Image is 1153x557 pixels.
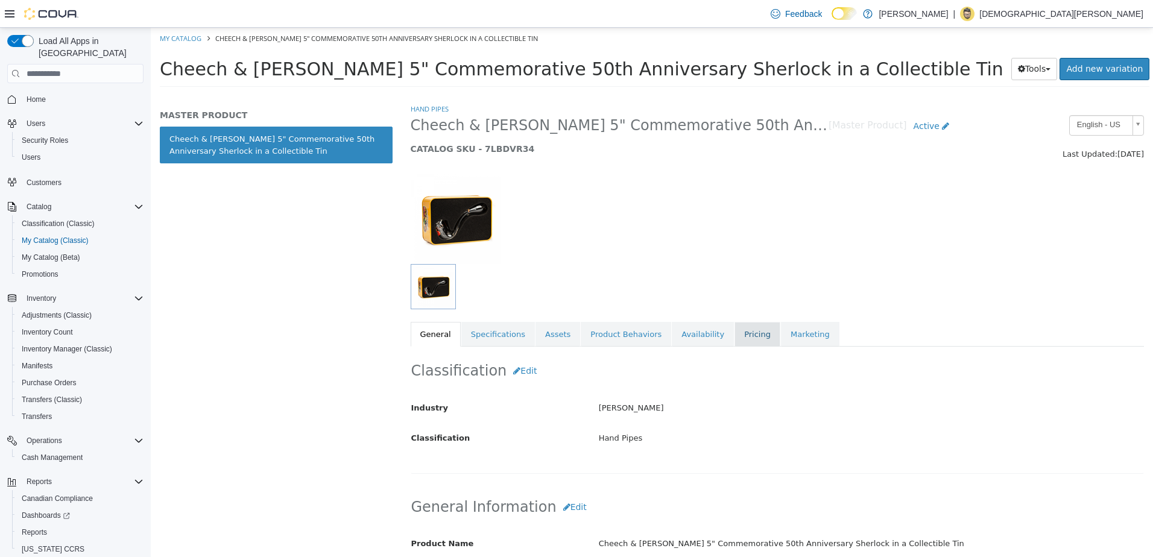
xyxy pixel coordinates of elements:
[22,412,52,421] span: Transfers
[385,294,429,319] a: Assets
[261,376,298,385] span: Industry
[756,87,806,110] a: Active
[22,344,112,354] span: Inventory Manager (Classic)
[22,200,56,214] button: Catalog
[260,89,678,107] span: Cheech & [PERSON_NAME] 5" Commemorative 50th Anniversary Sherlock in a Collectible Tin
[2,473,148,490] button: Reports
[2,290,148,307] button: Inventory
[22,236,89,245] span: My Catalog (Classic)
[9,99,242,136] a: Cheech & [PERSON_NAME] 5" Commemorative 50th Anniversary Sherlock in a Collectible Tin
[17,216,144,231] span: Classification (Classic)
[27,294,56,303] span: Inventory
[17,150,45,165] a: Users
[17,325,144,339] span: Inventory Count
[861,30,907,52] button: Tools
[12,266,148,283] button: Promotions
[17,342,117,356] a: Inventory Manager (Classic)
[261,406,320,415] span: Classification
[2,198,148,215] button: Catalog
[9,82,242,93] h5: MASTER PRODUCT
[12,324,148,341] button: Inventory Count
[17,508,75,523] a: Dashboards
[12,132,148,149] button: Security Roles
[17,308,96,323] a: Adjustments (Classic)
[260,146,350,236] img: 150
[22,474,57,489] button: Reports
[22,494,93,503] span: Canadian Compliance
[439,370,1002,391] div: [PERSON_NAME]
[17,409,144,424] span: Transfers
[430,294,520,319] a: Product Behaviors
[12,215,148,232] button: Classification (Classic)
[22,310,92,320] span: Adjustments (Classic)
[22,269,58,279] span: Promotions
[22,327,73,337] span: Inventory Count
[34,35,144,59] span: Load All Apps in [GEOGRAPHIC_DATA]
[17,359,144,373] span: Manifests
[22,219,95,228] span: Classification (Classic)
[17,233,93,248] a: My Catalog (Classic)
[22,92,144,107] span: Home
[17,409,57,424] a: Transfers
[27,436,62,445] span: Operations
[22,511,70,520] span: Dashboards
[261,332,993,354] h2: Classification
[17,450,144,465] span: Cash Management
[22,200,144,214] span: Catalog
[521,294,583,319] a: Availability
[17,392,144,407] span: Transfers (Classic)
[2,432,148,449] button: Operations
[17,359,57,373] a: Manifests
[17,308,144,323] span: Adjustments (Classic)
[260,77,298,86] a: Hand Pipes
[22,116,144,131] span: Users
[22,453,83,462] span: Cash Management
[22,92,51,107] a: Home
[12,449,148,466] button: Cash Management
[260,294,310,319] a: General
[406,468,443,491] button: Edit
[12,149,148,166] button: Users
[967,122,993,131] span: [DATE]
[17,133,73,148] a: Security Roles
[960,7,975,21] div: Christian Brown
[22,378,77,388] span: Purchase Orders
[22,136,68,145] span: Security Roles
[2,115,148,132] button: Users
[27,178,62,187] span: Customers
[17,542,144,556] span: Washington CCRS
[17,491,144,506] span: Canadian Compliance
[439,506,1002,527] div: Cheech & [PERSON_NAME] 5" Commemorative 50th Anniversary Sherlock in a Collectible Tin
[17,267,144,282] span: Promotions
[22,253,80,262] span: My Catalog (Beta)
[918,87,993,108] a: English - US
[12,490,148,507] button: Canadian Compliance
[17,325,78,339] a: Inventory Count
[27,95,46,104] span: Home
[22,116,50,131] button: Users
[12,249,148,266] button: My Catalog (Beta)
[17,250,144,265] span: My Catalog (Beta)
[17,150,144,165] span: Users
[17,376,144,390] span: Purchase Orders
[2,173,148,190] button: Customers
[439,400,1002,421] div: Hand Pipes
[261,468,993,491] h2: General Information
[909,30,999,52] a: Add new variation
[17,542,89,556] a: [US_STATE] CCRS
[22,433,144,448] span: Operations
[17,216,100,231] a: Classification (Classic)
[12,357,148,374] button: Manifests
[22,544,84,554] span: [US_STATE] CCRS
[9,31,853,52] span: Cheech & [PERSON_NAME] 5" Commemorative 50th Anniversary Sherlock in a Collectible Tin
[27,477,52,486] span: Reports
[17,233,144,248] span: My Catalog (Classic)
[17,525,52,540] a: Reports
[912,122,967,131] span: Last Updated:
[979,7,1143,21] p: [DEMOGRAPHIC_DATA][PERSON_NAME]
[27,119,45,128] span: Users
[24,8,78,20] img: Cova
[311,294,384,319] a: Specifications
[584,294,630,319] a: Pricing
